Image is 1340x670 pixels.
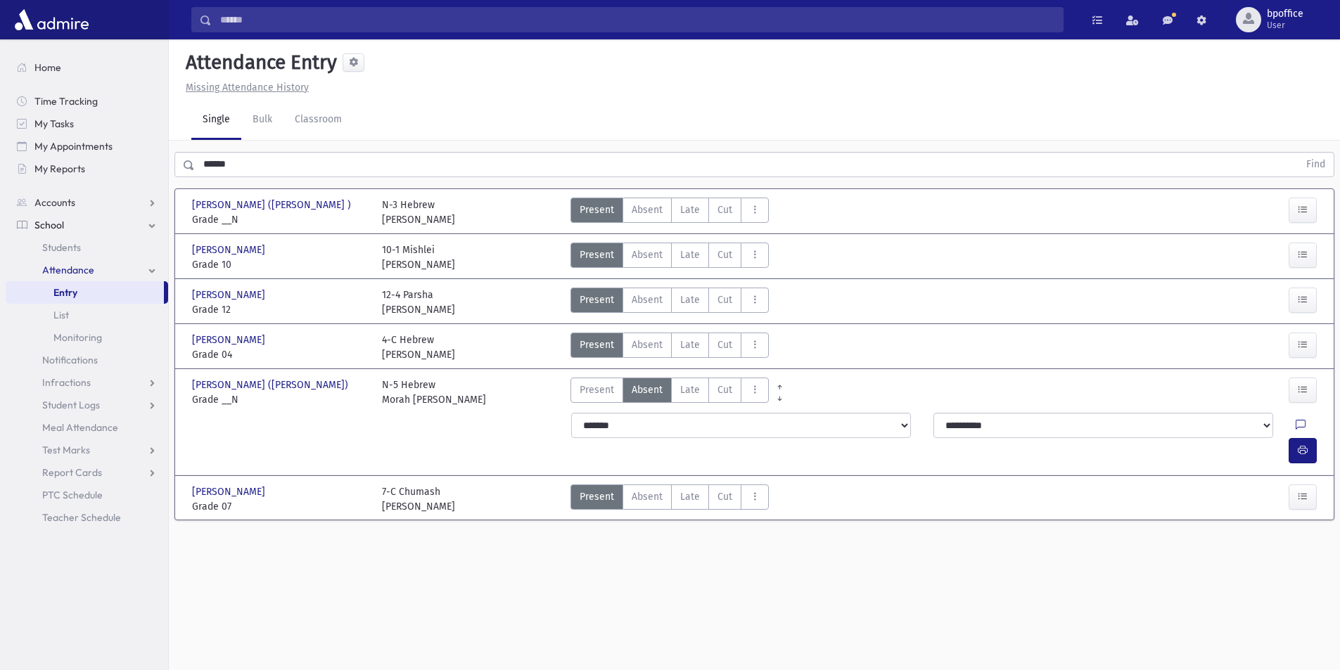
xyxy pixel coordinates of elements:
span: School [34,219,64,231]
span: Grade 10 [192,257,368,272]
a: Monitoring [6,326,168,349]
span: [PERSON_NAME] ([PERSON_NAME] ) [192,198,354,212]
a: PTC Schedule [6,484,168,506]
span: Absent [632,489,663,504]
a: Time Tracking [6,90,168,112]
span: Late [680,247,700,262]
span: Cut [717,247,732,262]
span: Present [580,382,614,397]
span: Late [680,489,700,504]
a: Meal Attendance [6,416,168,439]
a: Home [6,56,168,79]
span: My Tasks [34,117,74,130]
a: Accounts [6,191,168,214]
div: N-3 Hebrew [PERSON_NAME] [382,198,455,227]
span: Students [42,241,81,254]
a: My Tasks [6,112,168,135]
div: 4-C Hebrew [PERSON_NAME] [382,333,455,362]
span: Student Logs [42,399,100,411]
a: Student Logs [6,394,168,416]
a: Students [6,236,168,259]
div: AttTypes [570,198,769,227]
a: Attendance [6,259,168,281]
span: List [53,309,69,321]
a: List [6,304,168,326]
span: Infractions [42,376,91,389]
div: AttTypes [570,243,769,272]
a: Bulk [241,101,283,140]
a: Report Cards [6,461,168,484]
div: AttTypes [570,484,769,514]
div: 12-4 Parsha [PERSON_NAME] [382,288,455,317]
a: Single [191,101,241,140]
span: Report Cards [42,466,102,479]
a: Missing Attendance History [180,82,309,94]
img: AdmirePro [11,6,92,34]
span: My Appointments [34,140,113,153]
div: 10-1 Mishlei [PERSON_NAME] [382,243,455,272]
span: Grade 04 [192,347,368,362]
span: Grade __N [192,212,368,227]
span: [PERSON_NAME] [192,333,268,347]
span: Late [680,337,700,352]
span: Absent [632,337,663,352]
button: Find [1298,153,1334,176]
span: Meal Attendance [42,421,118,434]
div: AttTypes [570,288,769,317]
span: Notifications [42,354,98,366]
span: Cut [717,337,732,352]
a: Entry [6,281,164,304]
span: Accounts [34,196,75,209]
a: Test Marks [6,439,168,461]
div: AttTypes [570,378,769,407]
span: Absent [632,292,663,307]
span: Late [680,202,700,217]
u: Missing Attendance History [186,82,309,94]
span: [PERSON_NAME] ([PERSON_NAME]) [192,378,351,392]
span: Present [580,247,614,262]
a: My Appointments [6,135,168,157]
span: Present [580,202,614,217]
span: Cut [717,489,732,504]
span: Absent [632,247,663,262]
span: Attendance [42,264,94,276]
span: Monitoring [53,331,102,344]
span: Grade 07 [192,499,368,514]
span: Test Marks [42,444,90,456]
a: Classroom [283,101,353,140]
span: Cut [717,292,732,307]
span: [PERSON_NAME] [192,288,268,302]
a: Teacher Schedule [6,506,168,529]
span: bpoffice [1267,8,1303,20]
span: Grade 12 [192,302,368,317]
span: Time Tracking [34,95,98,108]
span: Absent [632,382,663,397]
span: Entry [53,286,77,299]
a: Infractions [6,371,168,394]
a: School [6,214,168,236]
input: Search [212,7,1063,32]
span: User [1267,20,1303,31]
div: 7-C Chumash [PERSON_NAME] [382,484,455,514]
span: [PERSON_NAME] [192,243,268,257]
span: [PERSON_NAME] [192,484,268,499]
span: Absent [632,202,663,217]
div: AttTypes [570,333,769,362]
span: Late [680,292,700,307]
span: Cut [717,382,732,397]
span: Grade __N [192,392,368,407]
span: Cut [717,202,732,217]
span: Present [580,292,614,307]
h5: Attendance Entry [180,51,337,75]
span: Home [34,61,61,74]
div: N-5 Hebrew Morah [PERSON_NAME] [382,378,486,407]
span: Present [580,489,614,504]
span: Teacher Schedule [42,511,121,524]
span: Present [580,337,614,352]
span: PTC Schedule [42,489,103,501]
a: My Reports [6,157,168,180]
a: Notifications [6,349,168,371]
span: My Reports [34,162,85,175]
span: Late [680,382,700,397]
